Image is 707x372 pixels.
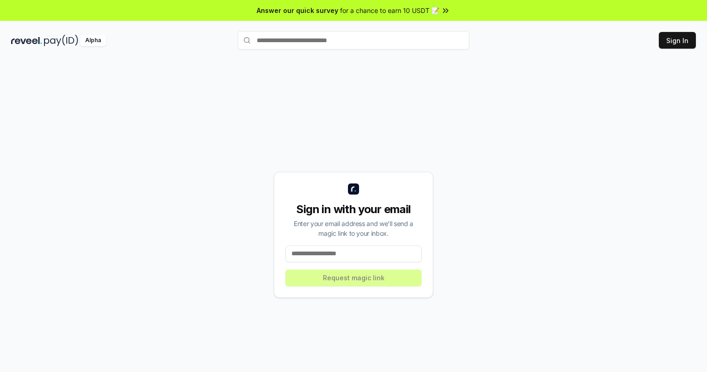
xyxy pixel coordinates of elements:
img: logo_small [348,183,359,195]
img: reveel_dark [11,35,42,46]
div: Enter your email address and we’ll send a magic link to your inbox. [285,219,422,238]
div: Sign in with your email [285,202,422,217]
button: Sign In [659,32,696,49]
span: Answer our quick survey [257,6,338,15]
img: pay_id [44,35,78,46]
div: Alpha [80,35,106,46]
span: for a chance to earn 10 USDT 📝 [340,6,439,15]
